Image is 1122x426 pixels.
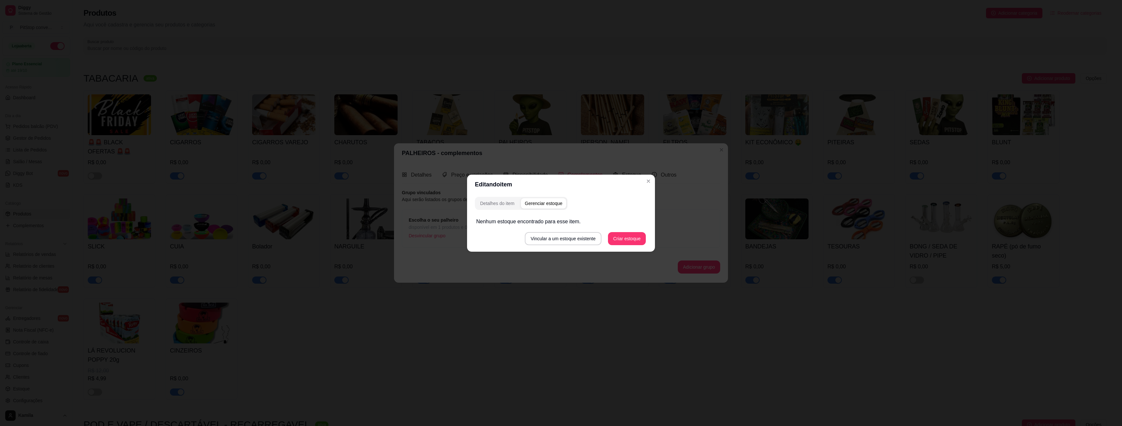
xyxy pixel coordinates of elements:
p: Nenhum estoque encontrado para esse item. [476,218,646,226]
div: complement-group [475,197,647,210]
button: Criar estoque [608,232,646,245]
button: Vincular a um estoque existente [525,232,601,245]
header: Editando item [467,175,655,194]
button: Close [643,176,654,186]
div: Gerenciar estoque [525,200,562,207]
div: complement-group [475,197,568,210]
div: Detalhes do item [480,200,514,207]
